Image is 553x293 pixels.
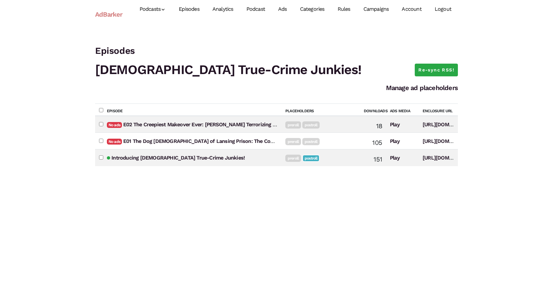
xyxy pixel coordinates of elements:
span: No ads [107,122,122,128]
span: 105 [372,139,382,146]
th: Placeholders [281,103,360,116]
a: E02 The Creepiest Makeover Ever: [PERSON_NAME] Terrorizing Crimes [123,121,289,128]
a: Play [390,138,400,144]
a: Introducing [DEMOGRAPHIC_DATA] True-Crime Junkies! [111,155,245,161]
th: Downloads [360,103,386,116]
th: Enclosure URL [419,103,458,116]
span: 18 [376,122,382,130]
h3: Episodes [95,44,458,58]
a: preroll [285,155,301,162]
span: 151 [374,155,382,163]
a: postroll [302,138,320,145]
a: Play [390,155,400,161]
a: Manage ad placeholders [386,84,458,92]
span: No ads [107,139,122,145]
a: Re-sync RSS! [415,64,458,77]
a: postroll [302,155,320,162]
th: Ads Media [386,103,419,116]
a: preroll [285,138,301,145]
a: E01 The Dog [DEMOGRAPHIC_DATA] of Lansing Prison: The Conviction and Redemption of [PERSON_NAME] [123,138,377,144]
a: preroll [285,121,301,129]
h1: [DEMOGRAPHIC_DATA] True-Crime Junkies! [95,60,458,79]
th: Episode [103,103,281,116]
a: Play [390,121,400,128]
a: postroll [302,121,320,129]
a: AdBarker [95,7,123,22]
